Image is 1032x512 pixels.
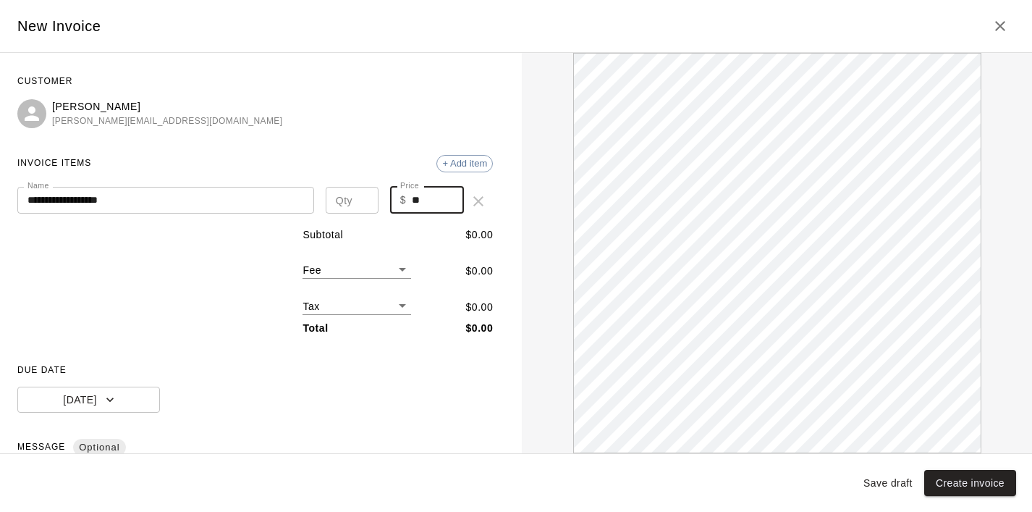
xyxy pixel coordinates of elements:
button: Save draft [858,470,918,497]
b: $ 0.00 [465,322,493,334]
span: INVOICE ITEMS [17,152,91,175]
label: Price [400,180,419,191]
button: [DATE] [17,387,160,414]
p: $ 0.00 [465,227,493,243]
label: Name [28,180,49,191]
p: Subtotal [303,227,343,243]
b: Total [303,322,328,334]
span: CUSTOMER [17,70,493,93]
p: $ 0.00 [465,264,493,279]
button: Create invoice [924,470,1016,497]
p: [PERSON_NAME] [52,99,282,114]
p: $ 0.00 [465,300,493,315]
p: $ [400,193,406,208]
span: + Add item [437,158,492,169]
button: Close [986,12,1015,41]
span: Optional [73,435,125,461]
span: MESSAGE [17,436,493,459]
h5: New Invoice [17,17,101,36]
span: DUE DATE [17,359,493,382]
div: + Add item [436,155,493,172]
span: [PERSON_NAME][EMAIL_ADDRESS][DOMAIN_NAME] [52,114,282,129]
